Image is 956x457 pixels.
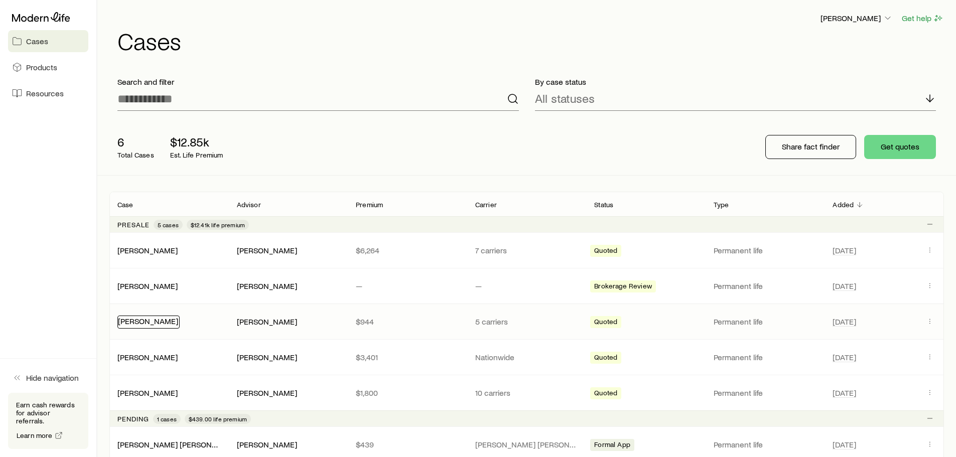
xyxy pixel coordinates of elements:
span: Quoted [594,353,617,364]
div: [PERSON_NAME] [237,317,297,327]
p: $12.85k [170,135,223,149]
p: $944 [356,317,459,327]
a: Cases [8,30,88,52]
div: [PERSON_NAME] [117,245,178,256]
button: Share fact finder [765,135,856,159]
span: [DATE] [833,352,856,362]
p: Type [714,201,729,209]
p: Permanent life [714,281,817,291]
span: [DATE] [833,317,856,327]
span: 5 cases [158,221,179,229]
span: [DATE] [833,388,856,398]
p: Search and filter [117,77,519,87]
div: [PERSON_NAME] [237,388,297,398]
span: Quoted [594,318,617,328]
p: 5 carriers [475,317,579,327]
p: Permanent life [714,439,817,449]
span: [DATE] [833,245,856,255]
p: Permanent life [714,245,817,255]
p: Permanent life [714,388,817,398]
span: Hide navigation [26,373,79,383]
div: [PERSON_NAME] [237,439,297,450]
a: [PERSON_NAME] [117,388,178,397]
div: [PERSON_NAME] [117,388,178,398]
p: Carrier [475,201,497,209]
p: Nationwide [475,352,579,362]
p: $6,264 [356,245,459,255]
p: Permanent life [714,317,817,327]
a: [PERSON_NAME] [117,245,178,255]
span: Quoted [594,246,617,257]
a: [PERSON_NAME] [117,281,178,290]
p: $439 [356,439,459,449]
p: Added [833,201,854,209]
p: Presale [117,221,150,229]
a: [PERSON_NAME] [PERSON_NAME][DEMOGRAPHIC_DATA] [117,439,322,449]
a: [PERSON_NAME] [117,352,178,362]
p: — [475,281,579,291]
p: Pending [117,415,149,423]
div: [PERSON_NAME] [117,316,180,329]
p: Premium [356,201,383,209]
p: Status [594,201,613,209]
p: Permanent life [714,352,817,362]
span: [DATE] [833,281,856,291]
div: Earn cash rewards for advisor referrals.Learn more [8,393,88,449]
p: 10 carriers [475,388,579,398]
p: $1,800 [356,388,459,398]
span: $439.00 life premium [189,415,247,423]
button: [PERSON_NAME] [820,13,893,25]
span: Formal App [594,440,630,451]
div: [PERSON_NAME] [PERSON_NAME][DEMOGRAPHIC_DATA] [117,439,221,450]
div: [PERSON_NAME] [237,281,297,291]
p: 6 [117,135,154,149]
p: Advisor [237,201,261,209]
span: Products [26,62,57,72]
p: 7 carriers [475,245,579,255]
a: Resources [8,82,88,104]
button: Hide navigation [8,367,88,389]
p: [PERSON_NAME] [821,13,893,23]
div: [PERSON_NAME] [117,281,178,291]
p: By case status [535,77,936,87]
button: Get help [901,13,944,24]
div: [PERSON_NAME] [237,352,297,363]
p: Earn cash rewards for advisor referrals. [16,401,80,425]
p: [PERSON_NAME] [PERSON_NAME] [475,439,579,449]
span: Cases [26,36,48,46]
p: Total Cases [117,151,154,159]
span: Quoted [594,389,617,399]
a: [PERSON_NAME] [118,316,178,326]
h1: Cases [117,29,944,53]
a: Products [8,56,88,78]
p: Share fact finder [782,141,840,151]
span: Resources [26,88,64,98]
p: $3,401 [356,352,459,362]
span: $12.41k life premium [191,221,245,229]
span: Learn more [17,432,53,439]
p: Est. Life Premium [170,151,223,159]
p: All statuses [535,91,595,105]
button: Get quotes [864,135,936,159]
span: Brokerage Review [594,282,652,292]
span: 1 cases [157,415,177,423]
div: [PERSON_NAME] [237,245,297,256]
div: [PERSON_NAME] [117,352,178,363]
p: — [356,281,459,291]
span: [DATE] [833,439,856,449]
p: Case [117,201,133,209]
